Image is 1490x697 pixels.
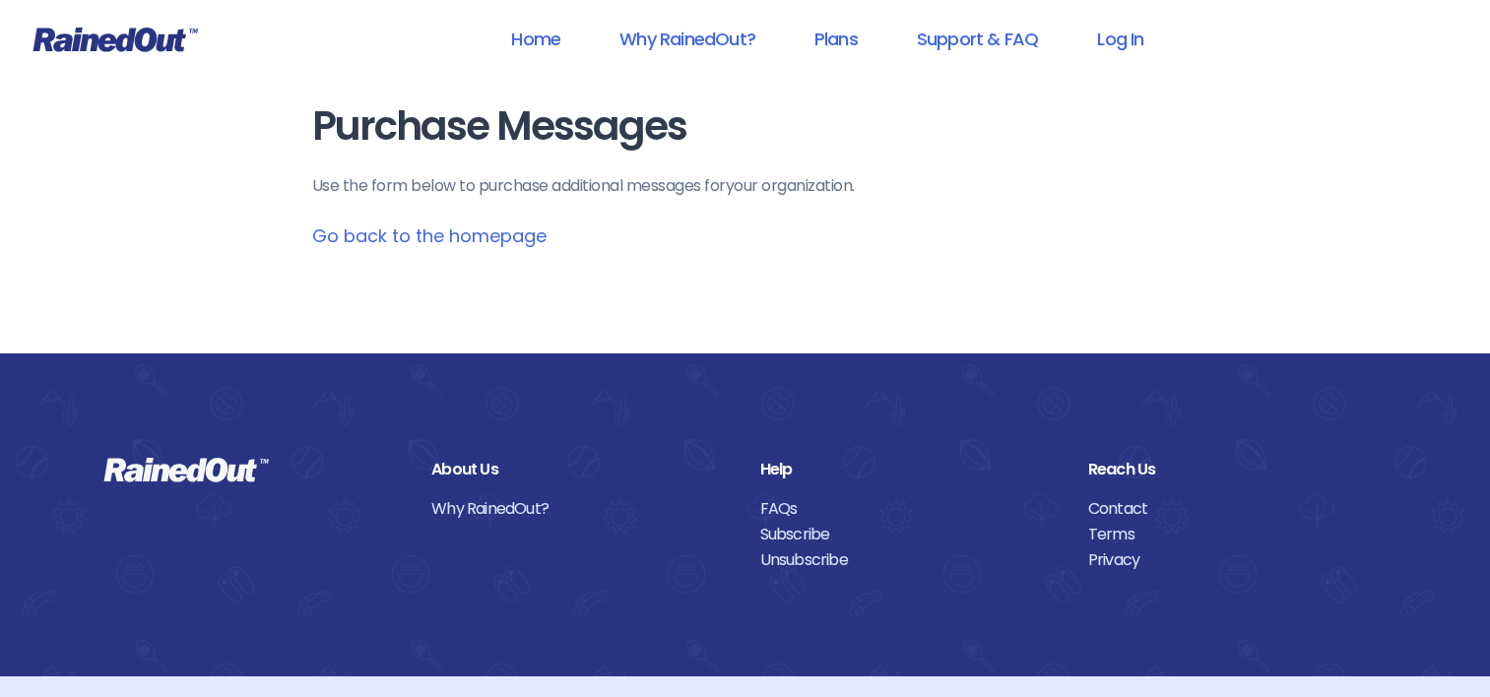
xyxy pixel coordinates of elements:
[1088,457,1387,482] div: Reach Us
[1088,522,1387,547] a: Terms
[594,17,781,61] a: Why RainedOut?
[312,223,547,248] a: Go back to the homepage
[1071,17,1169,61] a: Log In
[760,457,1059,482] div: Help
[760,496,1059,522] a: FAQs
[1088,496,1387,522] a: Contact
[891,17,1064,61] a: Support & FAQ
[431,457,730,482] div: About Us
[431,496,730,522] a: Why RainedOut?
[760,522,1059,547] a: Subscribe
[312,174,1179,198] p: Use the form below to purchase additional messages for your organization .
[1088,547,1387,573] a: Privacy
[789,17,883,61] a: Plans
[760,547,1059,573] a: Unsubscribe
[312,104,1179,149] h1: Purchase Messages
[486,17,586,61] a: Home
